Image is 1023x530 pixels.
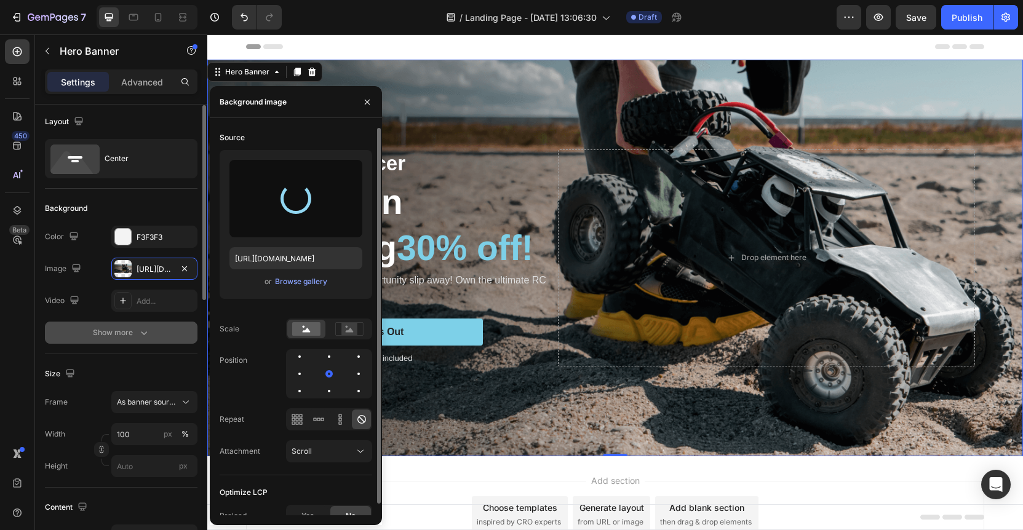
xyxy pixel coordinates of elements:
span: Scroll [292,446,312,456]
input: px% [111,423,197,445]
div: Background image [220,97,287,108]
div: Choose templates [276,467,350,480]
div: Undo/Redo [232,5,282,30]
div: Open Intercom Messenger [981,470,1011,499]
span: Save [906,12,926,23]
div: % [181,429,189,440]
div: Generate layout [372,467,437,480]
span: px [179,461,188,470]
input: https://example.com/image.jpg [229,247,362,269]
button: px [178,427,193,441]
div: Hero Banner [15,32,65,43]
label: Frame [45,397,68,408]
span: or [265,274,272,289]
div: Beta [9,225,30,235]
div: Image [45,261,84,277]
button: Scroll [286,440,372,462]
div: Layout [45,114,86,130]
span: No [346,510,356,521]
div: Show more [93,326,150,339]
div: Repeat [220,414,244,425]
p: Advanced [121,76,163,89]
div: Video [45,293,82,309]
span: Yes [301,510,314,521]
div: [URL][DOMAIN_NAME] [137,264,172,275]
button: Show more [45,322,197,344]
div: Size [45,366,78,382]
span: / [460,11,463,24]
button: % [161,427,175,441]
p: Hero Banner [60,44,164,58]
p: Settings [61,76,95,89]
div: Add blank section [462,467,537,480]
div: Color [45,229,81,245]
button: Publish [941,5,993,30]
div: Drop element here [534,218,599,228]
div: Background [45,203,87,214]
div: Attachment [220,446,260,457]
button: As banner source [111,391,197,413]
div: Publish [952,11,982,24]
span: Add section [379,440,437,453]
input: px [111,455,197,477]
div: Add... [137,296,194,307]
p: 7 [81,10,86,25]
div: Browse gallery [275,276,327,287]
button: Browse gallery [274,275,328,288]
span: Draft [639,12,657,23]
div: Content [45,499,90,516]
div: Source [220,132,245,143]
div: Center [105,144,180,173]
button: Save [896,5,936,30]
div: Scale [220,323,239,334]
label: Width [45,429,65,440]
span: As banner source [117,397,177,408]
label: Height [45,461,68,472]
div: px [164,429,172,440]
div: 450 [12,131,30,141]
button: 7 [5,5,92,30]
div: F3F3F3 [137,232,194,243]
div: Optimize LCP [220,487,268,498]
iframe: Design area [207,34,1023,530]
span: Landing Page - [DATE] 13:06:30 [465,11,597,24]
div: Position [220,355,247,366]
div: Preload [220,510,247,521]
